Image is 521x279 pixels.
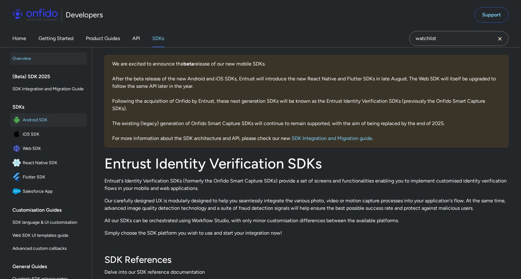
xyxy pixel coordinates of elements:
[12,85,84,93] span: SDK Integration and Migration Guide
[23,173,84,182] span: Flutter SDK
[12,245,84,252] span: Advanced custom callbacks
[104,197,509,212] p: Our carefully designed UX is modularly designed to help you seamlessly integrate the various phot...
[12,173,23,182] img: IconFlutter SDK
[23,187,84,196] span: Salesforce App
[12,70,89,83] div: (Beta) SDK 2025
[409,31,509,46] input: Onfido search input field
[10,185,87,198] a: IconSalesforce AppSalesforce App
[12,219,84,226] span: SDK language & UI customisation
[12,204,89,216] div: Customisation Guides
[10,170,87,184] a: IconFlutter SDKFlutter SDK
[12,260,89,273] div: General Guides
[12,159,23,167] img: IconReact Native SDK
[12,101,89,113] div: SDKs
[12,187,23,196] img: IconSalesforce App
[86,30,120,47] a: Product Guides
[12,116,23,124] img: IconAndroid SDK
[10,242,87,255] a: Advanced custom callbacks
[10,156,87,170] a: IconReact Native SDKReact Native SDK
[104,155,509,172] h1: Entrust Identity Verification SDKs
[10,52,87,65] a: Overview
[12,144,23,153] img: IconWeb SDK
[292,135,372,141] a: SDK Integration and Migration guide
[10,83,87,95] a: SDK Integration and Migration Guide
[474,7,509,23] a: Support
[12,30,26,47] a: Home
[104,55,509,147] div: We are excited to announce the release of our new mobile SDKs. After the beta release of the new ...
[12,232,84,239] span: Web SDK UI templates guide
[10,216,87,229] a: SDK language & UI customisation
[12,55,84,62] span: Overview
[104,229,509,237] p: Simply choose the SDK platform you wish to use and start your integration now!
[23,144,84,153] span: Web SDK
[104,177,509,192] p: Entrust's Identity Verification SDKs (formerly the Onfido Smart Capture SDKs) provide a set of sc...
[132,30,140,47] a: API
[23,159,84,167] span: React Native SDK
[10,142,87,155] a: IconWeb SDKWeb SDK
[66,10,103,20] h1: Developers
[10,229,87,242] a: Web SDK UI templates guide
[39,30,73,47] a: Getting Started
[10,113,87,127] a: IconAndroid SDKAndroid SDK
[152,30,164,47] a: SDKs
[12,130,23,139] img: IconiOS SDK
[104,268,509,276] span: Delve into our SDK reference documentation
[104,217,509,224] p: All our SDKs can be orchestrated using Workflow Studio, with only minor customisation differences...
[10,128,87,141] a: IconiOS SDKiOS SDK
[496,35,504,43] svg: Clear search field button
[183,61,194,67] b: beta
[23,116,84,124] span: Android SDK
[104,254,509,266] h3: SDK References
[23,130,84,139] span: iOS SDK
[12,9,58,21] img: Onfido Logo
